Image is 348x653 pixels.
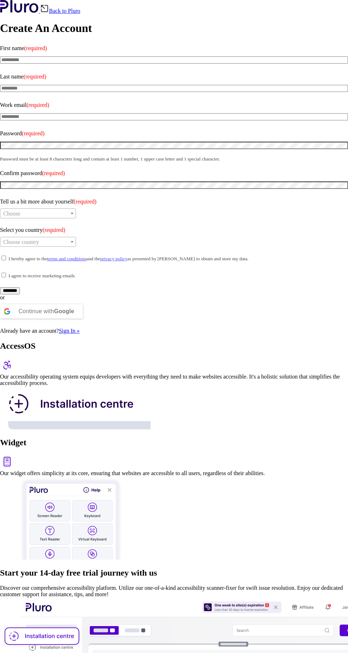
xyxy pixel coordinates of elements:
span: (required) [27,102,49,108]
input: I agree to receive marketing emails [1,273,6,277]
div: Continue with [18,304,74,319]
input: I hereby agree to theterms and conditionsand theprivacy policyas presented by [PERSON_NAME] to ob... [1,256,6,260]
small: I agree to receive marketing emails [9,273,75,278]
img: Back icon [40,4,49,13]
span: Choose [3,211,20,217]
small: I hereby agree to the and the as presented by [PERSON_NAME] to obtain and store my data. [9,256,249,261]
span: (required) [24,45,47,51]
a: Sign In » [59,328,80,334]
a: Back to Pluro [40,8,80,14]
span: Choose country [3,239,39,245]
span: (required) [74,198,97,205]
span: (required) [43,227,65,233]
span: (required) [22,130,44,136]
a: privacy policy [100,256,127,261]
b: Google [54,308,74,314]
a: terms and conditions [47,256,87,261]
span: (required) [42,170,65,176]
span: (required) [23,74,46,80]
